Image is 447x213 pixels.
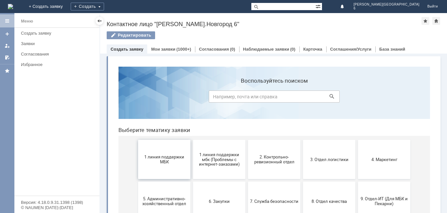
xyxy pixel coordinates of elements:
[71,3,104,10] div: Создать
[137,177,185,187] span: Отдел-ИТ (Битрикс24 и CRM)
[176,47,191,52] div: (1000+)
[25,162,77,201] button: Бухгалтерия (для мбк)
[27,135,75,145] span: 5. Административно-хозяйственный отдел
[96,16,226,23] label: Воспользуйтесь поиском
[199,47,229,52] a: Согласования
[25,78,77,118] button: 1 линия поддержки МБК
[27,179,75,184] span: Бухгалтерия (для мбк)
[151,47,175,52] a: Мои заявки
[315,3,322,9] span: Расширенный поиск
[243,47,289,52] a: Наблюдаемые заявки
[379,47,405,52] a: База знаний
[190,162,242,201] button: Отдел-ИТ (Офис)
[80,120,132,159] button: 6. Закупки
[245,120,297,159] button: 9. Отдел-ИТ (Для МБК и Пекарни)
[21,200,93,205] div: Версия: 4.18.0.9.31.1398 (1398)
[21,52,96,57] div: Согласования
[245,78,297,118] button: 4. Маркетинг
[137,137,185,142] span: 7. Служба безопасности
[247,135,295,145] span: 9. Отдел-ИТ (Для МБК и Пекарни)
[8,4,13,9] img: logo
[290,47,295,52] div: (0)
[190,120,242,159] button: 8. Отдел качества
[18,39,98,49] a: Заявки
[96,29,226,41] input: Например, почта или справка
[2,52,12,63] a: Мои согласования
[2,41,12,51] a: Мои заявки
[21,31,96,36] div: Создать заявку
[245,162,297,201] button: Финансовый отдел
[247,179,295,184] span: Финансовый отдел
[111,47,143,52] a: Создать заявку
[192,137,240,142] span: 8. Отдел качества
[21,62,88,67] div: Избранное
[82,137,130,142] span: 6. Закупки
[18,49,98,59] a: Согласования
[354,3,420,7] span: [PERSON_NAME][GEOGRAPHIC_DATA]
[27,93,75,103] span: 1 линия поддержки МБК
[21,41,96,46] div: Заявки
[190,78,242,118] button: 3. Отдел логистики
[21,205,93,210] div: © NAUMEN [DATE]-[DATE]
[135,120,187,159] button: 7. Служба безопасности
[2,29,12,39] a: Создать заявку
[18,28,98,38] a: Создать заявку
[303,47,322,52] a: Карточка
[192,95,240,100] span: 3. Отдел логистики
[80,162,132,201] button: Отдел ИТ (1С)
[135,78,187,118] button: 2. Контрольно-ревизионный отдел
[330,47,371,52] a: Соглашения/Услуги
[192,179,240,184] span: Отдел-ИТ (Офис)
[96,17,103,25] div: Скрыть меню
[8,4,13,9] a: Перейти на домашнюю страницу
[107,21,421,27] div: Контактное лицо "[PERSON_NAME].Новгород 6"
[230,47,235,52] div: (0)
[21,17,33,25] div: Меню
[354,7,420,10] span: 6
[82,179,130,184] span: Отдел ИТ (1С)
[432,17,440,25] div: Сделать домашней страницей
[137,93,185,103] span: 2. Контрольно-ревизионный отдел
[5,65,317,72] header: Выберите тематику заявки
[421,17,429,25] div: Добавить в избранное
[135,162,187,201] button: Отдел-ИТ (Битрикс24 и CRM)
[25,120,77,159] button: 5. Административно-хозяйственный отдел
[80,78,132,118] button: 1 линия поддержки мбк (Проблемы с интернет-заказами)
[82,90,130,105] span: 1 линия поддержки мбк (Проблемы с интернет-заказами)
[247,95,295,100] span: 4. Маркетинг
